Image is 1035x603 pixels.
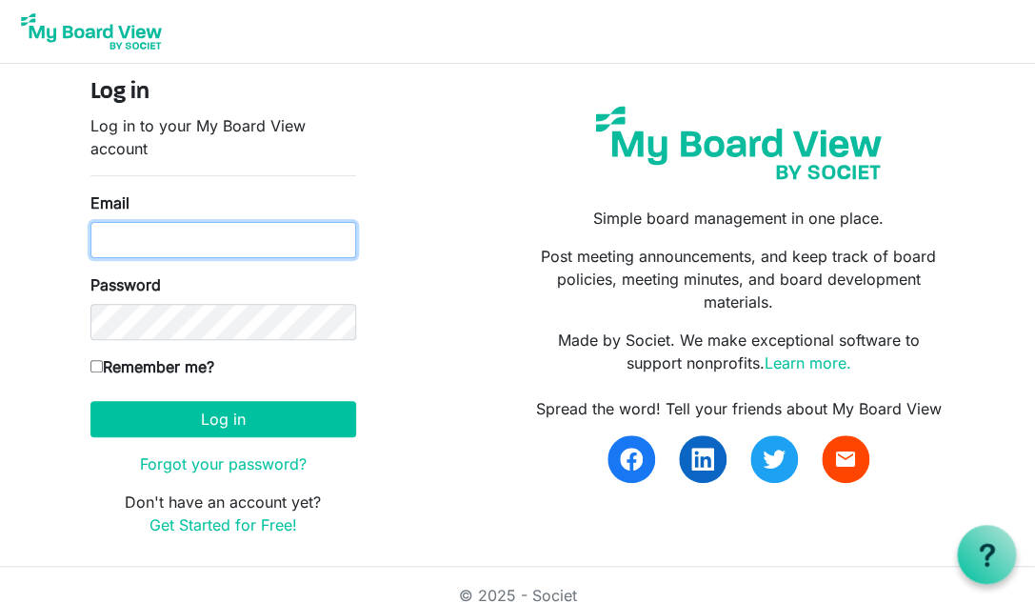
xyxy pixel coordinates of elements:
p: Post meeting announcements, and keep track of board policies, meeting minutes, and board developm... [531,245,945,313]
label: Remember me? [90,355,214,378]
span: email [834,448,857,471]
img: my-board-view-societ.svg [584,94,894,191]
label: Password [90,273,161,296]
a: email [822,435,869,483]
p: Log in to your My Board View account [90,114,356,160]
p: Made by Societ. We make exceptional software to support nonprofits. [531,329,945,374]
img: linkedin.svg [691,448,714,471]
a: Learn more. [764,353,850,372]
img: facebook.svg [620,448,643,471]
img: My Board View Logo [15,8,168,55]
h4: Log in [90,79,356,107]
p: Don't have an account yet? [90,491,356,536]
img: twitter.svg [763,448,786,471]
label: Email [90,191,129,214]
p: Simple board management in one place. [531,207,945,230]
a: Get Started for Free! [149,515,297,534]
button: Log in [90,401,356,437]
input: Remember me? [90,360,103,372]
div: Spread the word! Tell your friends about My Board View [531,397,945,420]
a: Forgot your password? [140,454,307,473]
